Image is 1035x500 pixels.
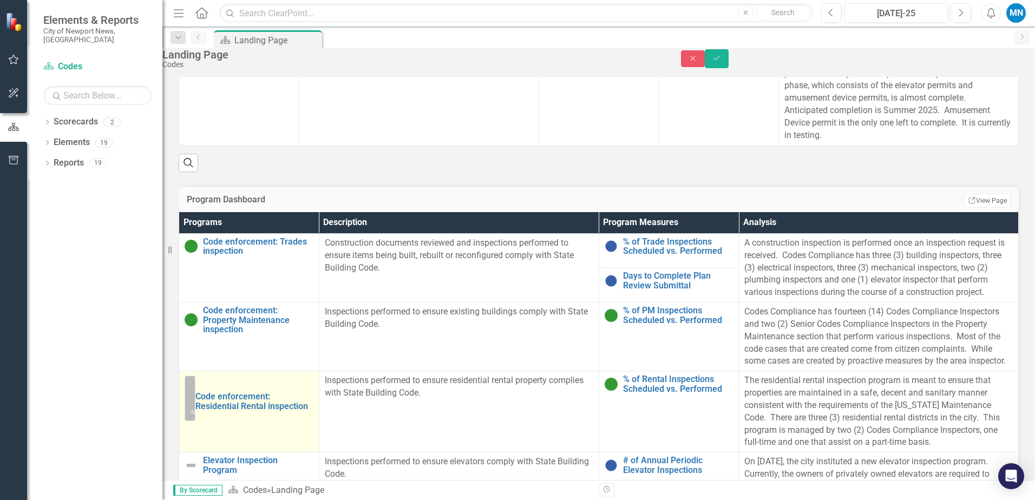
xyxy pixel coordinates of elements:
a: View Page [964,194,1011,208]
div: Landing Page [271,485,324,495]
p: The residential rental inspection program is meant to ensure that properties are maintained in a ... [744,374,1013,449]
div: Codes [162,61,659,69]
a: % of Trade Inspections Scheduled vs. Performed [623,237,733,256]
a: Scorecards [54,116,98,128]
a: Elements [54,136,90,149]
a: Reports [54,157,84,169]
a: # of Annual Periodic Elevator Inspections [623,456,733,475]
div: Landing Page [234,34,319,47]
img: On Target [185,240,198,253]
a: Code enforcement: Property Maintenance inspection [203,306,313,334]
small: City of Newport News, [GEOGRAPHIC_DATA] [43,27,152,44]
img: On Target [185,313,198,326]
div: 19 [89,159,107,168]
div: [DATE]-25 [848,7,944,20]
img: No Information [605,240,618,253]
div: 19 [95,138,113,147]
div: Landing Page [162,49,659,61]
h3: Program Dashboard [187,195,703,205]
button: [DATE]-25 [844,3,948,23]
a: Codes [43,61,152,73]
img: No Information [605,274,618,287]
img: No Information [605,459,618,472]
input: Search ClearPoint... [219,4,813,23]
p: Inspections performed to ensure residential rental property complies with State Building Code. [325,374,593,399]
div: » [228,484,591,497]
a: Code enforcement: Residential Rental inspection [195,392,313,411]
a: Codes [243,485,267,495]
p: Construction documents reviewed and inspections performed to ensure items being built, rebuilt or... [325,237,593,274]
a: Code enforcement: Trades inspection [203,237,313,256]
p: Inspections performed to ensure existing buildings comply with State Building Code. [325,306,593,331]
img: On Target [605,309,618,322]
button: MN [1006,3,1026,23]
a: % of PM Inspections Scheduled vs. Performed [623,306,733,325]
img: Not Defined [185,459,198,472]
p: Codes Compliance has fourteen (14) Codes Compliance Inspectors and two (2) Senior Codes Complianc... [744,306,1013,367]
span: Search [771,8,795,17]
div: Open Intercom Messenger [998,463,1024,489]
img: On Target [605,378,618,391]
span: By Scorecard [173,485,222,496]
div: 2 [103,117,121,127]
p: Inspections performed to ensure elevators comply with State Building Code. [325,456,593,481]
input: Search Below... [43,86,152,105]
a: % of Rental Inspections Scheduled vs. Performed [623,374,733,393]
p: A construction inspection is performed once an inspection request is received. Codes Compliance h... [744,237,1013,299]
a: Days to Complete Plan Review Submittal [623,271,733,290]
button: Search [756,5,810,21]
span: Elements & Reports [43,14,152,27]
a: Elevator Inspection Program [203,456,313,475]
img: ClearPoint Strategy [5,12,24,31]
